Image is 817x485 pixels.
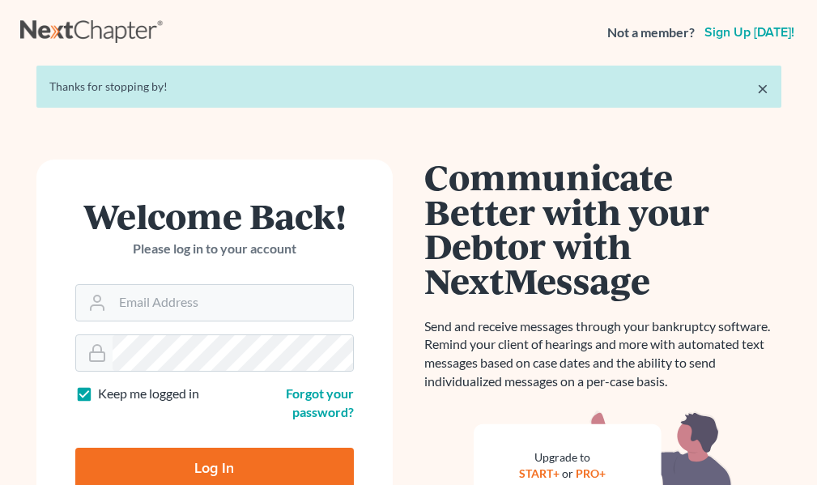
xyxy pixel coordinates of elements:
label: Keep me logged in [98,385,199,403]
div: Thanks for stopping by! [49,79,768,95]
a: Forgot your password? [286,385,354,419]
input: Email Address [113,285,353,321]
a: × [757,79,768,98]
a: START+ [519,466,560,480]
a: Sign up [DATE]! [701,26,798,39]
h1: Communicate Better with your Debtor with NextMessage [425,160,781,298]
a: PRO+ [576,466,606,480]
div: Upgrade to [513,449,613,466]
h1: Welcome Back! [75,198,354,233]
p: Send and receive messages through your bankruptcy software. Remind your client of hearings and mo... [425,317,781,391]
span: or [562,466,573,480]
p: Please log in to your account [75,240,354,258]
strong: Not a member? [607,23,695,42]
